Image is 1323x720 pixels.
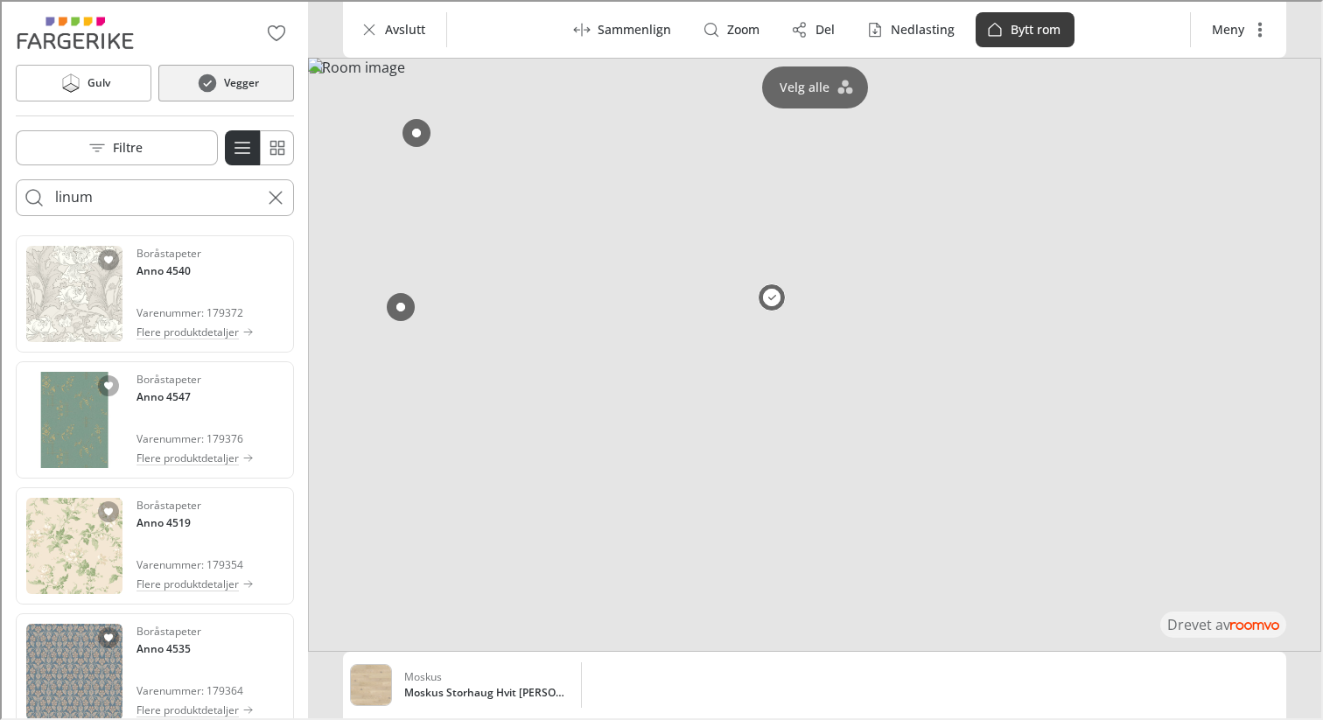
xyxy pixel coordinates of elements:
img: Moskus Storhaug Hvit Eik Parkett [349,663,389,703]
div: Visningsmodulen er drevet av Roomvo. [1165,613,1277,633]
button: No favorites [257,14,292,49]
p: Boråstapeter [135,496,199,512]
h4: Anno 4535 [135,640,189,655]
button: Flere produktdetaljer [135,321,252,340]
img: roomvo_wordmark.svg [1228,620,1277,628]
button: Flere produktdetaljer [135,447,252,466]
span: Varenummer: 179372 [135,304,252,319]
img: Anno 4540. Link opens in a new window. [24,244,121,340]
button: Bytt til detaljvisning [223,129,258,164]
p: Zoom [725,19,758,37]
p: Sammenlign [596,19,669,37]
p: Filtre [111,137,141,155]
input: Enter products to search for [53,182,253,210]
h6: Gulv [86,73,108,89]
div: See Anno 4519 in the room [14,486,292,603]
button: Vegger [157,63,292,100]
p: Flere produktdetaljer [135,701,237,717]
div: Product List Mode Selector [223,129,292,164]
div: See Anno 4547 in the room [14,360,292,477]
button: Open the filters menu [14,129,216,164]
button: Del [779,10,847,45]
button: More actions [1196,10,1277,45]
button: Show details for Moskus Storhaug Hvit Eik Parkett [397,662,572,704]
button: Zoom room image [690,10,772,45]
h4: Anno 4547 [135,388,189,403]
img: Room image [306,56,1319,650]
button: Cancel search [256,178,291,213]
img: Anno 4535. Link opens in a new window. [24,622,121,718]
p: Bytt rom [1009,19,1059,37]
h4: Anno 4540 [135,262,189,277]
h6: Moskus Storhaug Hvit Eik Parkett [402,683,567,699]
button: Enter compare mode [561,10,683,45]
span: Varenummer: 179376 [135,430,252,445]
h4: Anno 4519 [135,514,189,529]
button: Gulv [14,63,150,100]
p: Del [814,19,833,37]
p: Flere produktdetaljer [135,575,237,591]
p: Nedlasting [889,19,953,37]
h6: Vegger [222,73,257,89]
button: Flere produktdetaljer [135,699,252,718]
p: Avslutt [383,19,423,37]
button: Velg alle [767,72,859,100]
p: Flere produktdetaljer [135,449,237,465]
img: Anno 4519. Link opens in a new window. [24,496,121,592]
button: Add Anno 4535 to favorites [96,626,117,647]
button: Bytt til enkel visning [257,129,292,164]
button: Add Anno 4519 to favorites [96,500,117,521]
button: Flere produktdetaljer [135,573,252,592]
p: Boråstapeter [135,622,199,638]
a: Gå til Fargerikes nettsted. [14,14,134,49]
p: Moskus [402,668,440,683]
img: Anno 4547. Link opens in a new window. [24,370,121,466]
button: Avslutt [348,10,437,45]
button: Add Anno 4540 to favorites [96,248,117,269]
p: Boråstapeter [135,244,199,260]
span: Varenummer: 179354 [135,556,252,571]
p: Flere produktdetaljer [135,323,237,339]
p: Boråstapeter [135,370,199,386]
button: Nedlasting [854,10,967,45]
p: Drevet av [1165,613,1277,633]
img: Logo representing Fargerike. [14,14,134,49]
button: Search for products [15,178,50,213]
span: Varenummer: 179364 [135,682,252,697]
div: See Anno 4540 in the room [14,234,292,351]
button: Add Anno 4547 to favorites [96,374,117,395]
button: Bytt rom [974,10,1073,45]
p: Velg alle [778,77,828,94]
